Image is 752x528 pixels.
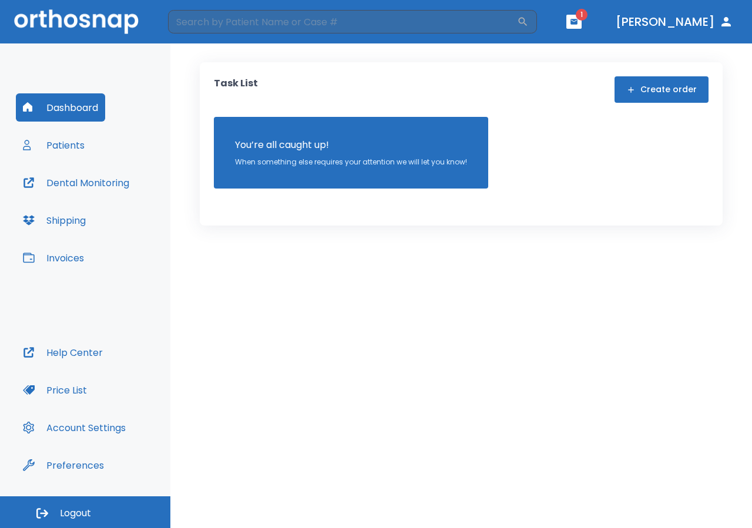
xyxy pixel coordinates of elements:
[16,131,92,159] button: Patients
[235,157,467,167] p: When something else requires your attention we will let you know!
[14,9,139,33] img: Orthosnap
[60,507,91,520] span: Logout
[16,244,91,272] button: Invoices
[16,93,105,122] button: Dashboard
[16,169,136,197] button: Dental Monitoring
[16,376,94,404] button: Price List
[16,338,110,366] button: Help Center
[16,451,111,479] button: Preferences
[576,9,587,21] span: 1
[16,413,133,442] button: Account Settings
[168,10,517,33] input: Search by Patient Name or Case #
[235,138,467,152] p: You’re all caught up!
[214,76,258,103] p: Task List
[615,76,709,103] button: Create order
[16,206,93,234] button: Shipping
[611,11,738,32] button: [PERSON_NAME]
